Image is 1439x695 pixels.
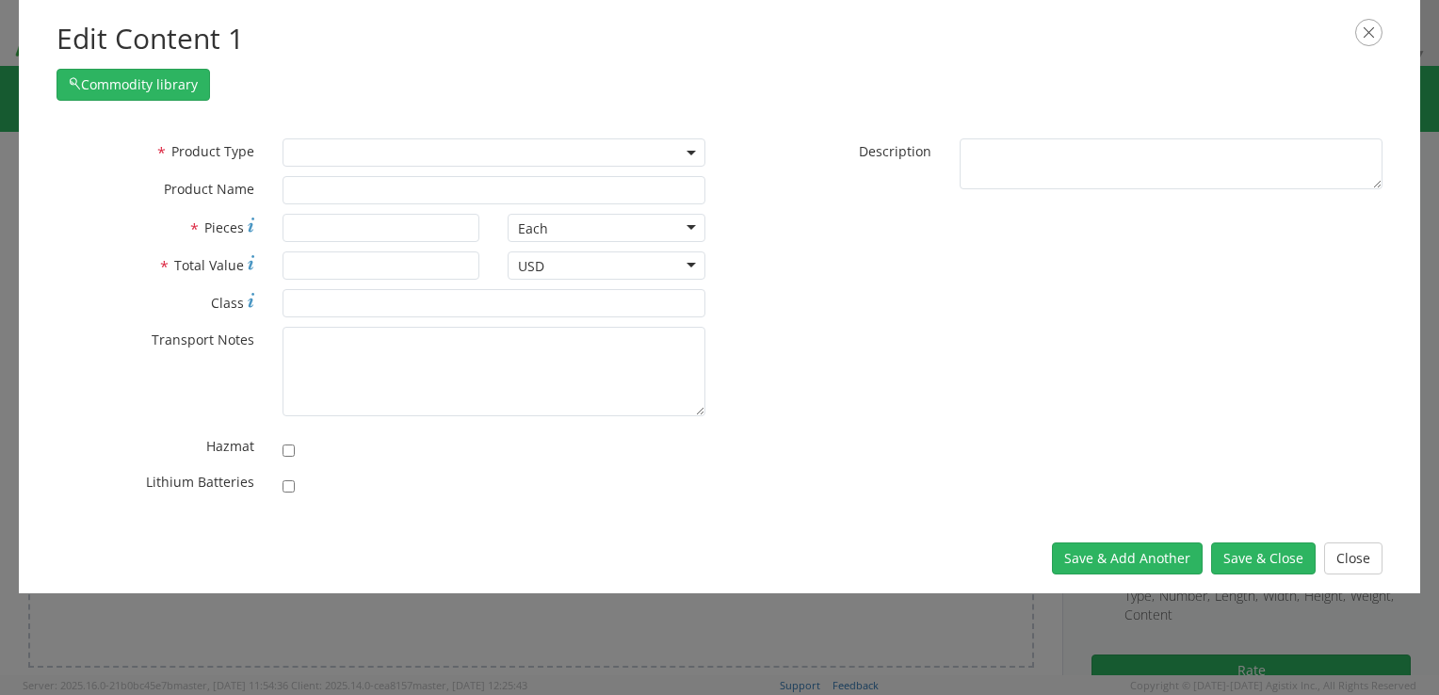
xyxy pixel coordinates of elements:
span: Lithium Batteries [146,473,254,491]
button: Close [1324,542,1382,574]
span: Description [859,142,931,160]
button: Save & Add Another [1052,542,1203,574]
span: Hazmat [206,437,254,455]
span: Transport Notes [152,331,254,348]
span: Class [211,294,244,312]
button: Save & Close [1211,542,1316,574]
span: Product Name [164,180,254,198]
h2: Edit Content 1 [57,19,1382,59]
div: Each [518,219,548,238]
button: Commodity library [57,69,210,101]
span: Product Type [171,142,254,160]
span: Pieces [204,218,244,236]
div: USD [518,257,544,276]
span: Total Value [174,256,244,274]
